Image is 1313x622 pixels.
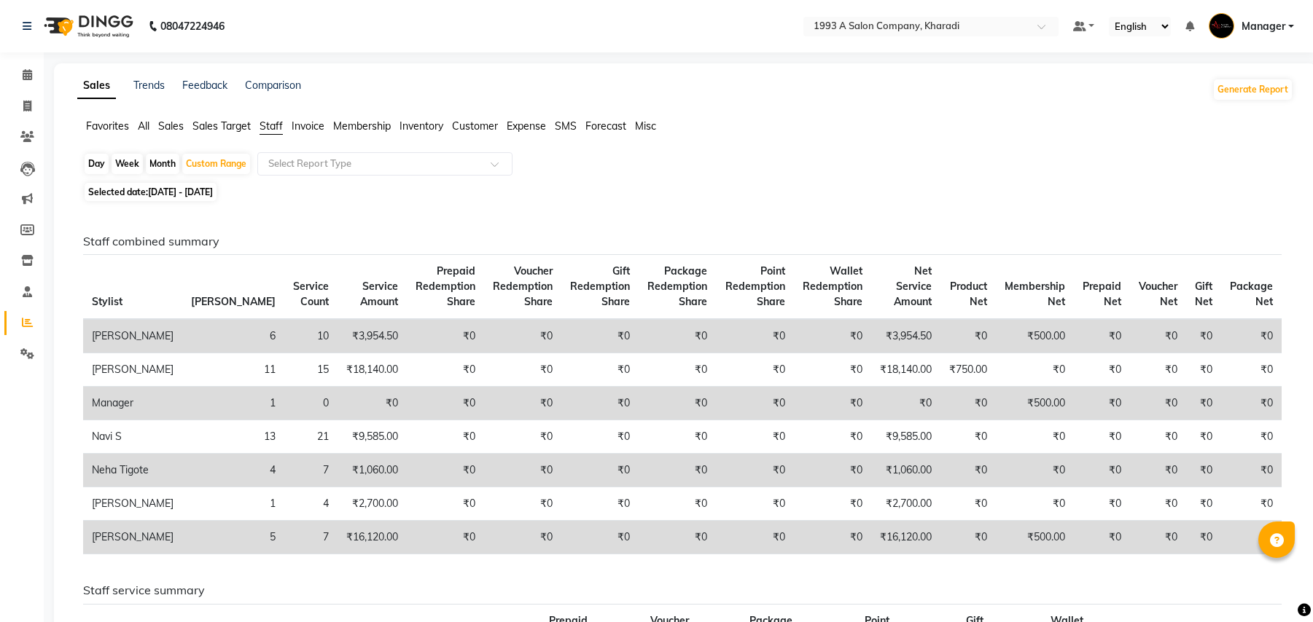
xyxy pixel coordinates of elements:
[182,154,250,174] div: Custom Range
[333,119,391,133] span: Membership
[182,353,284,387] td: 11
[996,353,1074,387] td: ₹0
[561,454,639,487] td: ₹0
[338,420,407,454] td: ₹9,585.00
[1130,353,1186,387] td: ₹0
[940,353,996,387] td: ₹750.00
[794,319,871,353] td: ₹0
[83,454,182,487] td: Neha Tigote
[452,119,498,133] span: Customer
[284,353,338,387] td: 15
[293,280,329,308] span: Service Count
[716,521,793,554] td: ₹0
[284,454,338,487] td: 7
[484,353,561,387] td: ₹0
[83,583,1282,597] h6: Staff service summary
[725,264,785,308] span: Point Redemption Share
[493,264,553,308] span: Voucher Redemption Share
[85,154,109,174] div: Day
[940,521,996,554] td: ₹0
[192,119,251,133] span: Sales Target
[639,487,716,521] td: ₹0
[1209,13,1234,39] img: Manager
[1005,280,1065,308] span: Membership Net
[1130,319,1186,353] td: ₹0
[716,454,793,487] td: ₹0
[112,154,143,174] div: Week
[940,319,996,353] td: ₹0
[794,521,871,554] td: ₹0
[996,387,1074,420] td: ₹500.00
[871,387,940,420] td: ₹0
[639,353,716,387] td: ₹0
[1074,454,1130,487] td: ₹0
[794,353,871,387] td: ₹0
[191,295,276,308] span: [PERSON_NAME]
[1186,319,1221,353] td: ₹0
[1221,319,1282,353] td: ₹0
[894,264,932,308] span: Net Service Amount
[86,119,129,133] span: Favorites
[484,420,561,454] td: ₹0
[561,353,639,387] td: ₹0
[182,387,284,420] td: 1
[407,387,484,420] td: ₹0
[1242,19,1285,34] span: Manager
[639,454,716,487] td: ₹0
[83,353,182,387] td: [PERSON_NAME]
[260,119,283,133] span: Staff
[182,319,284,353] td: 6
[639,319,716,353] td: ₹0
[647,264,707,308] span: Package Redemption Share
[1230,280,1273,308] span: Package Net
[158,119,184,133] span: Sales
[940,420,996,454] td: ₹0
[37,6,137,47] img: logo
[284,487,338,521] td: 4
[407,521,484,554] td: ₹0
[1186,387,1221,420] td: ₹0
[77,73,116,99] a: Sales
[338,319,407,353] td: ₹3,954.50
[1074,319,1130,353] td: ₹0
[794,487,871,521] td: ₹0
[639,420,716,454] td: ₹0
[146,154,179,174] div: Month
[83,235,1282,248] h6: Staff combined summary
[407,420,484,454] td: ₹0
[1139,280,1177,308] span: Voucher Net
[716,353,793,387] td: ₹0
[407,487,484,521] td: ₹0
[940,454,996,487] td: ₹0
[338,454,407,487] td: ₹1,060.00
[138,119,149,133] span: All
[83,387,182,420] td: Manager
[1186,487,1221,521] td: ₹0
[182,487,284,521] td: 1
[716,487,793,521] td: ₹0
[555,119,577,133] span: SMS
[1074,420,1130,454] td: ₹0
[1195,280,1212,308] span: Gift Net
[416,264,475,308] span: Prepaid Redemption Share
[1186,353,1221,387] td: ₹0
[1130,420,1186,454] td: ₹0
[338,387,407,420] td: ₹0
[639,521,716,554] td: ₹0
[1130,521,1186,554] td: ₹0
[996,319,1074,353] td: ₹500.00
[338,487,407,521] td: ₹2,700.00
[639,387,716,420] td: ₹0
[85,183,217,201] span: Selected date:
[1221,487,1282,521] td: ₹0
[716,387,793,420] td: ₹0
[83,487,182,521] td: [PERSON_NAME]
[484,319,561,353] td: ₹0
[871,319,940,353] td: ₹3,954.50
[182,420,284,454] td: 13
[871,420,940,454] td: ₹9,585.00
[1186,521,1221,554] td: ₹0
[484,454,561,487] td: ₹0
[803,264,862,308] span: Wallet Redemption Share
[484,487,561,521] td: ₹0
